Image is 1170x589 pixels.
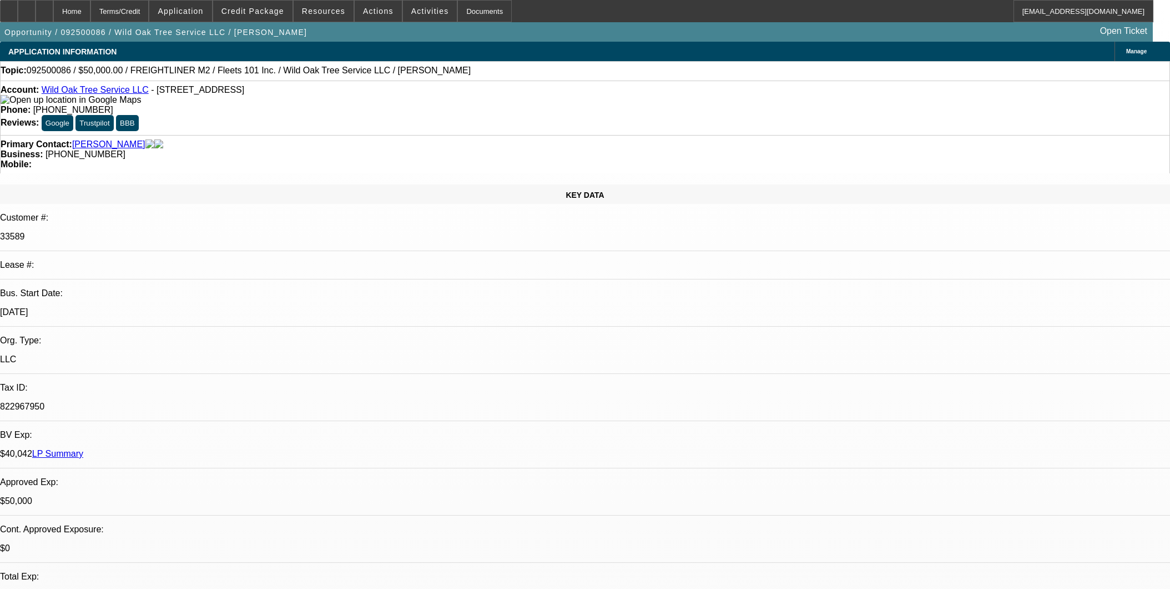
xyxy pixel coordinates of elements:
a: Open Ticket [1096,22,1152,41]
span: Activities [411,7,449,16]
a: [PERSON_NAME] [72,139,145,149]
span: Credit Package [221,7,284,16]
strong: Topic: [1,66,27,76]
img: facebook-icon.png [145,139,154,149]
span: - [STREET_ADDRESS] [151,85,244,94]
button: Resources [294,1,354,22]
span: Actions [363,7,394,16]
span: [PHONE_NUMBER] [33,105,113,114]
strong: Primary Contact: [1,139,72,149]
strong: Phone: [1,105,31,114]
strong: Mobile: [1,159,32,169]
span: Application [158,7,203,16]
button: Actions [355,1,402,22]
button: Activities [403,1,457,22]
strong: Business: [1,149,43,159]
span: KEY DATA [566,191,604,199]
span: Resources [302,7,345,16]
strong: Reviews: [1,118,39,127]
a: Wild Oak Tree Service LLC [42,85,149,94]
span: 092500086 / $50,000.00 / FREIGHTLINER M2 / Fleets 101 Inc. / Wild Oak Tree Service LLC / [PERSON_... [27,66,471,76]
button: Google [42,115,73,131]
button: Trustpilot [75,115,113,131]
strong: Account: [1,85,39,94]
span: [PHONE_NUMBER] [46,149,125,159]
a: LP Summary [32,449,83,458]
span: Opportunity / 092500086 / Wild Oak Tree Service LLC / [PERSON_NAME] [4,28,307,37]
span: APPLICATION INFORMATION [8,47,117,56]
span: Manage [1126,48,1147,54]
img: linkedin-icon.png [154,139,163,149]
button: Credit Package [213,1,292,22]
button: Application [149,1,211,22]
a: View Google Maps [1,95,141,104]
img: Open up location in Google Maps [1,95,141,105]
button: BBB [116,115,139,131]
